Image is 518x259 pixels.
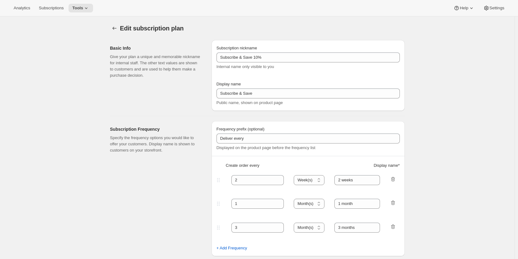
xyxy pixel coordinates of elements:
[217,145,315,150] span: Displayed on the product page before the frequency list
[217,89,400,98] input: Subscribe & Save
[35,4,67,12] button: Subscriptions
[334,223,380,233] input: 1 month
[217,100,283,105] span: Public name, shown on product page
[450,4,478,12] button: Help
[110,45,202,51] h2: Basic Info
[334,175,380,185] input: 1 month
[72,6,83,11] span: Tools
[226,162,259,169] span: Create order every
[217,245,247,251] span: + Add Frequency
[14,6,30,11] span: Analytics
[489,6,504,11] span: Settings
[497,232,512,247] iframe: Intercom live chat
[217,127,265,131] span: Frequency prefix (optional)
[110,24,119,33] button: Subscription plans
[39,6,64,11] span: Subscriptions
[69,4,93,12] button: Tools
[110,54,202,79] p: Give your plan a unique and memorable nickname for internal staff. The other text values are show...
[217,134,400,143] input: Deliver every
[460,6,468,11] span: Help
[110,135,202,153] p: Specify the frequency options you would like to offer your customers. Display name is shown to cu...
[120,25,184,32] span: Edit subscription plan
[374,162,400,169] span: Display name *
[217,52,400,62] input: Subscribe & Save
[10,4,34,12] button: Analytics
[213,243,251,253] button: + Add Frequency
[217,46,257,50] span: Subscription nickname
[480,4,508,12] button: Settings
[334,199,380,209] input: 1 month
[110,126,202,132] h2: Subscription Frequency
[217,82,241,86] span: Display name
[217,64,274,69] span: Internal name only visible to you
